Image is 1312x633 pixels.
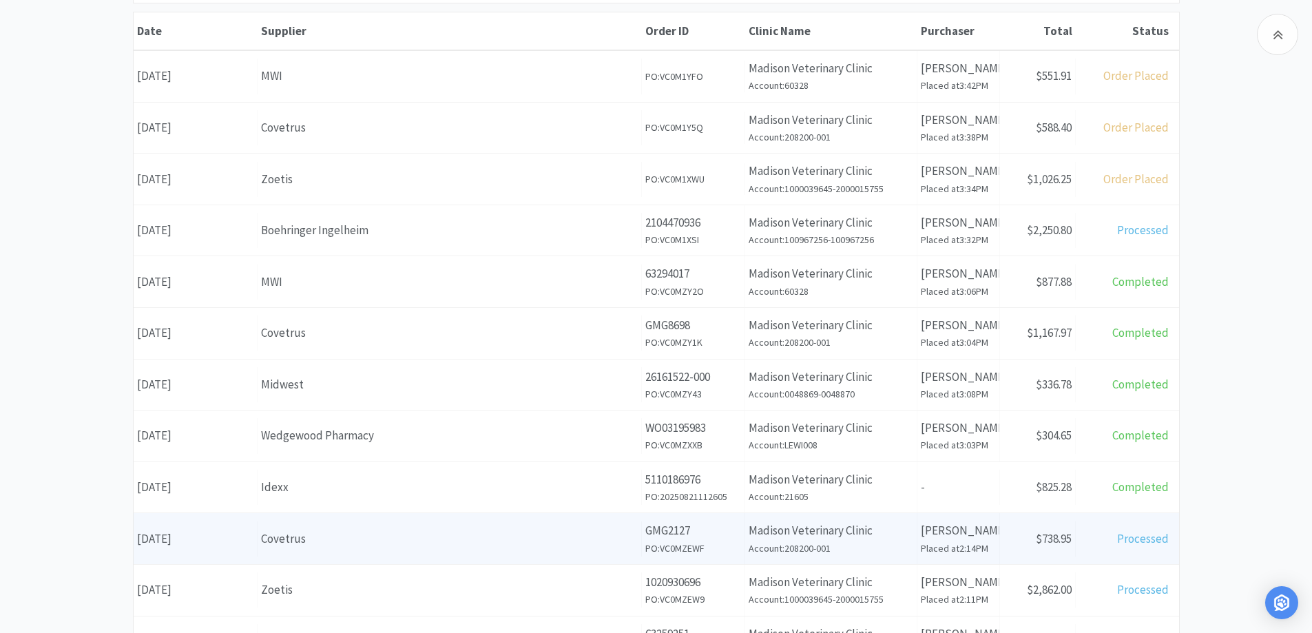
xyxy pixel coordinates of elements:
p: Madison Veterinary Clinic [749,162,913,180]
h6: Account: 208200-001 [749,541,913,556]
h6: Placed at 3:06PM [921,284,996,299]
span: Completed [1112,479,1169,495]
p: Madison Veterinary Clinic [749,419,913,437]
h6: Account: 208200-001 [749,129,913,145]
h6: Placed at 3:03PM [921,437,996,453]
p: [PERSON_NAME] [921,111,996,129]
h6: Placed at 3:38PM [921,129,996,145]
div: Midwest [261,375,638,394]
p: [PERSON_NAME] [921,573,996,592]
span: Completed [1112,428,1169,443]
div: Supplier [261,23,638,39]
h6: Placed at 2:11PM [921,592,996,607]
span: Order Placed [1103,120,1169,135]
div: [DATE] [134,213,258,248]
p: 2104470936 [645,214,741,232]
div: [DATE] [134,59,258,94]
h6: Placed at 3:04PM [921,335,996,350]
span: Order Placed [1103,172,1169,187]
h6: PO: VC0M1XSI [645,232,741,247]
h6: PO: VC0M1YFO [645,69,741,84]
p: Madison Veterinary Clinic [749,214,913,232]
div: [DATE] [134,418,258,453]
span: Completed [1112,377,1169,392]
div: Covetrus [261,324,638,342]
div: [DATE] [134,264,258,300]
p: GMG2127 [645,521,741,540]
p: Madison Veterinary Clinic [749,521,913,540]
h6: Placed at 3:08PM [921,386,996,402]
p: Madison Veterinary Clinic [749,573,913,592]
span: Processed [1117,531,1169,546]
span: $551.91 [1036,68,1072,83]
span: Order Placed [1103,68,1169,83]
h6: Account: 60328 [749,78,913,93]
p: [PERSON_NAME] [921,521,996,540]
h6: Placed at 2:14PM [921,541,996,556]
h6: PO: VC0MZY1K [645,335,741,350]
p: [PERSON_NAME] [921,264,996,283]
div: Boehringer Ingelheim [261,221,638,240]
span: $2,250.80 [1027,222,1072,238]
h6: PO: VC0MZEW9 [645,592,741,607]
h6: PO: VC0MZY2O [645,284,741,299]
p: 26161522-000 [645,368,741,386]
h6: Account: 0048869-0048870 [749,386,913,402]
span: Completed [1112,274,1169,289]
span: $588.40 [1036,120,1072,135]
span: $738.95 [1036,531,1072,546]
div: Idexx [261,478,638,497]
div: Order ID [645,23,742,39]
div: [DATE] [134,110,258,145]
p: 5110186976 [645,470,741,489]
span: Processed [1117,582,1169,597]
span: Processed [1117,222,1169,238]
p: [PERSON_NAME] [921,162,996,180]
h6: Account: 21605 [749,489,913,504]
div: Clinic Name [749,23,914,39]
span: $304.65 [1036,428,1072,443]
span: Completed [1112,325,1169,340]
span: $1,026.25 [1027,172,1072,187]
span: $336.78 [1036,377,1072,392]
h6: PO: VC0MZY43 [645,386,741,402]
div: [DATE] [134,572,258,608]
h6: Account: 208200-001 [749,335,913,350]
p: [PERSON_NAME] [921,368,996,386]
p: 1020930696 [645,573,741,592]
p: [PERSON_NAME] [921,419,996,437]
p: 63294017 [645,264,741,283]
h6: Account: 60328 [749,284,913,299]
p: [PERSON_NAME] [921,316,996,335]
h6: Placed at 3:34PM [921,181,996,196]
h6: Account: 100967256-100967256 [749,232,913,247]
h6: PO: VC0MZEWF [645,541,741,556]
p: Madison Veterinary Clinic [749,59,913,78]
div: [DATE] [134,315,258,351]
div: Open Intercom Messenger [1265,586,1298,619]
h6: PO: VC0MZXXB [645,437,741,453]
p: [PERSON_NAME] [921,214,996,232]
div: MWI [261,273,638,291]
div: Date [137,23,254,39]
div: Covetrus [261,118,638,137]
h6: PO: VC0M1XWU [645,172,741,187]
p: [PERSON_NAME] [921,59,996,78]
p: GMG8698 [645,316,741,335]
p: Madison Veterinary Clinic [749,316,913,335]
div: [DATE] [134,521,258,557]
h6: Placed at 3:42PM [921,78,996,93]
p: WO03195983 [645,419,741,437]
span: $2,862.00 [1027,582,1072,597]
h6: Account: LEWI008 [749,437,913,453]
div: MWI [261,67,638,85]
p: Madison Veterinary Clinic [749,264,913,283]
p: Madison Veterinary Clinic [749,368,913,386]
div: Status [1079,23,1169,39]
div: Covetrus [261,530,638,548]
p: Madison Veterinary Clinic [749,470,913,489]
div: [DATE] [134,470,258,505]
span: $825.28 [1036,479,1072,495]
p: - [921,478,996,497]
div: Purchaser [921,23,997,39]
